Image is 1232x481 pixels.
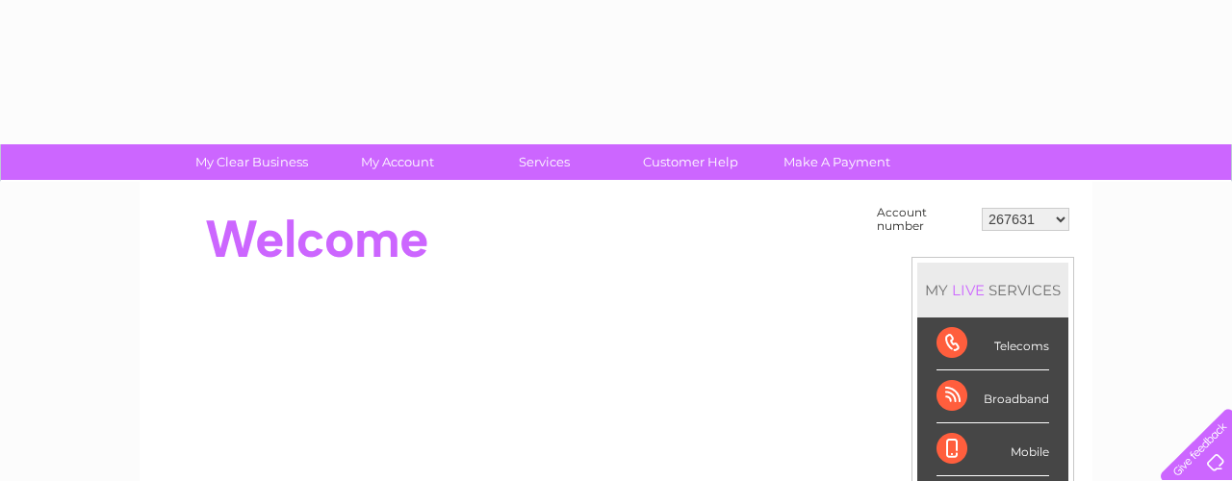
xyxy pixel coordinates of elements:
[465,144,624,180] a: Services
[319,144,477,180] a: My Account
[172,144,331,180] a: My Clear Business
[948,281,988,299] div: LIVE
[757,144,916,180] a: Make A Payment
[611,144,770,180] a: Customer Help
[937,423,1049,476] div: Mobile
[872,201,977,238] td: Account number
[937,370,1049,423] div: Broadband
[917,263,1068,317] div: MY SERVICES
[937,317,1049,370] div: Telecoms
